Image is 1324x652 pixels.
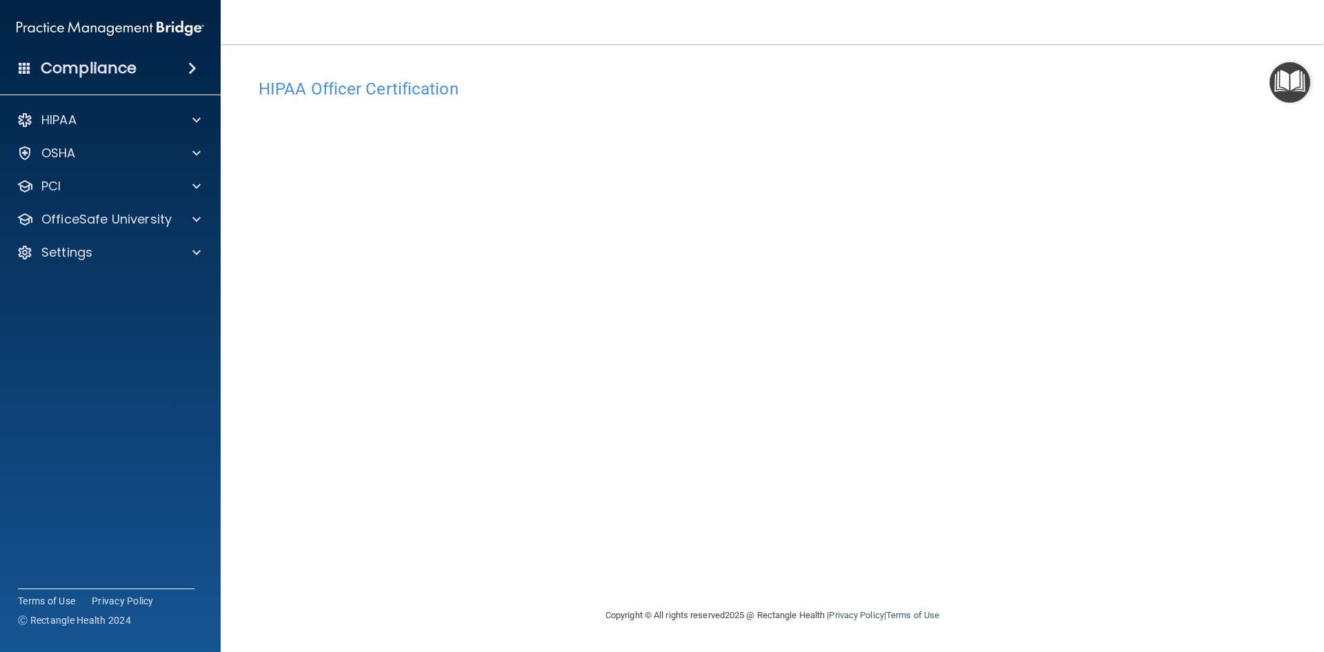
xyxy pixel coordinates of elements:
[17,14,204,42] img: PMB logo
[521,593,1024,638] div: Copyright © All rights reserved 2025 @ Rectangle Health | |
[92,594,154,608] a: Privacy Policy
[41,244,92,261] p: Settings
[1085,554,1307,609] iframe: Drift Widget Chat Controller
[18,594,75,608] a: Terms of Use
[17,112,201,128] a: HIPAA
[17,178,201,195] a: PCI
[17,145,201,161] a: OSHA
[41,59,137,78] h4: Compliance
[41,178,61,195] p: PCI
[886,610,939,620] a: Terms of Use
[259,80,1286,98] h4: HIPAA Officer Certification
[259,106,1286,554] iframe: hipaa-training
[829,610,883,620] a: Privacy Policy
[41,112,77,128] p: HIPAA
[1270,62,1310,103] button: Open Resource Center
[41,145,76,161] p: OSHA
[41,211,172,228] p: OfficeSafe University
[17,211,201,228] a: OfficeSafe University
[17,244,201,261] a: Settings
[18,613,131,627] span: Ⓒ Rectangle Health 2024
